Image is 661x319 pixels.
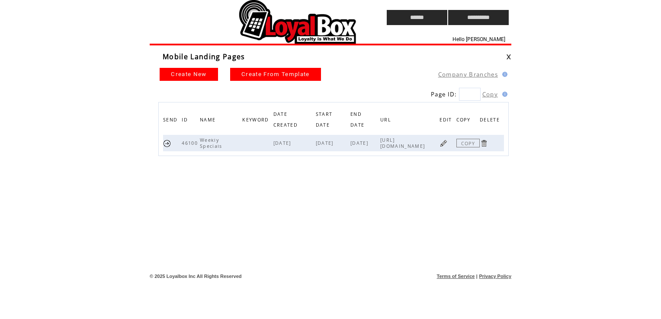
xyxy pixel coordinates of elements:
span: START DATE [316,109,333,132]
span: DELETE [480,115,502,127]
a: Click to delete page [480,139,488,147]
span: [URL][DOMAIN_NAME] [380,137,427,149]
span: SEND [163,115,180,127]
a: Create New [160,68,218,81]
span: EDIT [440,115,454,127]
span: ID [182,115,190,127]
a: DATE CREATED [273,111,300,127]
a: URL [380,117,393,122]
a: Company Branches [438,70,498,78]
span: DATE CREATED [273,109,300,132]
span: 46100 [182,140,200,146]
span: [DATE] [350,140,370,146]
a: ID [182,117,190,122]
span: NAME [200,115,218,127]
img: help.gif [500,72,507,77]
a: NAME [200,117,218,122]
span: URL [380,115,393,127]
a: Click to edit page [440,139,448,147]
a: Send this page URL by SMS [163,139,171,147]
a: START DATE [316,111,333,127]
span: Mobile Landing Pages [163,52,245,61]
span: COPY [456,115,472,127]
span: [DATE] [316,140,336,146]
span: KEYWORD [242,115,271,127]
a: Copy [482,90,498,98]
span: © 2025 Loyalbox Inc All Rights Reserved [150,274,242,279]
span: | [476,274,478,279]
img: help.gif [500,92,507,97]
a: Terms of Service [437,274,475,279]
span: [DATE] [273,140,293,146]
a: COPY [456,139,480,147]
span: Hello [PERSON_NAME] [452,36,505,42]
span: END DATE [350,109,366,132]
span: Weekly Specials [200,137,225,149]
a: Privacy Policy [479,274,511,279]
span: Page ID: [431,90,457,98]
a: END DATE [350,111,366,127]
a: Create From Template [230,68,321,81]
a: KEYWORD [242,117,271,122]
